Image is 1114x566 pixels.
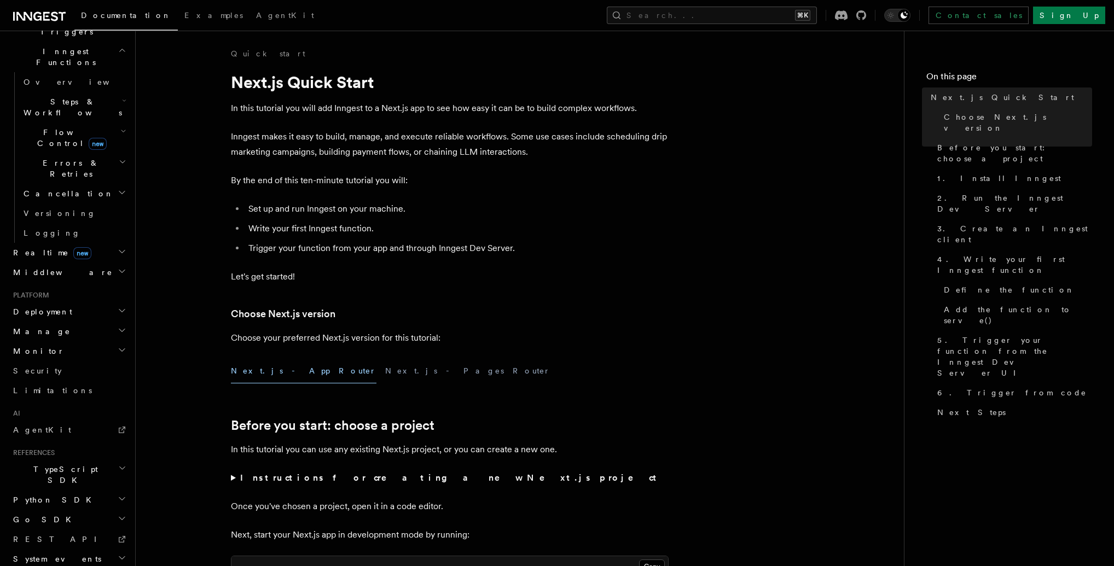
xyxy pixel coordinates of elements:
span: System events [9,553,101,564]
a: REST API [9,529,129,549]
span: Define the function [944,284,1075,295]
span: 4. Write your first Inngest function [937,254,1092,276]
span: TypeScript SDK [9,464,118,486]
a: Quick start [231,48,305,59]
li: Write your first Inngest function. [245,221,669,236]
button: Next.js - App Router [231,359,376,383]
span: Choose Next.js version [944,112,1092,133]
span: Go SDK [9,514,78,525]
span: 1. Install Inngest [937,173,1061,184]
span: AgentKit [13,425,71,434]
a: 3. Create an Inngest client [933,219,1092,249]
a: Define the function [939,280,1092,300]
a: Choose Next.js version [231,306,335,322]
span: REST API [13,535,106,544]
a: 4. Write your first Inngest function [933,249,1092,280]
kbd: ⌘K [795,10,810,21]
span: Cancellation [19,188,114,199]
button: TypeScript SDK [9,459,129,490]
span: Platform [9,291,49,300]
a: Versioning [19,203,129,223]
a: Choose Next.js version [939,107,1092,138]
span: Examples [184,11,243,20]
button: Flow Controlnew [19,122,129,153]
a: Sign Up [1033,7,1105,24]
button: Python SDK [9,490,129,510]
span: 3. Create an Inngest client [937,223,1092,245]
button: Manage [9,322,129,341]
button: Toggle dark mode [884,9,910,22]
a: 2. Run the Inngest Dev Server [933,188,1092,219]
span: References [9,448,55,457]
span: Realtime [9,247,91,258]
span: 6. Trigger from code [937,387,1087,398]
span: Python SDK [9,494,98,505]
span: Manage [9,326,71,337]
button: Cancellation [19,184,129,203]
button: Errors & Retries [19,153,129,184]
button: Steps & Workflows [19,92,129,122]
span: Inngest Functions [9,46,118,68]
span: Versioning [24,209,96,218]
a: AgentKit [9,420,129,440]
a: Before you start: choose a project [933,138,1092,168]
span: Middleware [9,267,113,278]
span: Next.js Quick Start [931,92,1074,103]
summary: Instructions for creating a new Next.js project [231,470,669,486]
p: By the end of this ten-minute tutorial you will: [231,173,669,188]
button: Search...⌘K [607,7,817,24]
button: Monitor [9,341,129,361]
p: Choose your preferred Next.js version for this tutorial: [231,330,669,346]
span: AI [9,409,20,418]
a: Security [9,361,129,381]
a: 6. Trigger from code [933,383,1092,402]
a: Contact sales [929,7,1029,24]
strong: Instructions for creating a new Next.js project [240,472,661,483]
a: Next Steps [933,402,1092,422]
span: new [73,247,91,259]
span: new [89,138,107,150]
span: Overview [24,78,136,86]
a: Overview [19,72,129,92]
button: Go SDK [9,510,129,529]
button: Middleware [9,262,129,282]
p: Inngest makes it easy to build, manage, and execute reliable workflows. Some use cases include sc... [231,129,669,160]
p: Once you've chosen a project, open it in a code editor. [231,499,669,514]
p: Let's get started! [231,269,669,284]
span: Steps & Workflows [19,96,122,118]
a: Examples [178,3,250,30]
p: In this tutorial you can use any existing Next.js project, or you can create a new one. [231,442,669,457]
span: AgentKit [256,11,314,20]
span: Deployment [9,306,72,317]
span: Next Steps [937,407,1006,418]
a: Next.js Quick Start [926,87,1092,107]
span: Before you start: choose a project [937,142,1092,164]
span: Logging [24,229,80,237]
a: Documentation [74,3,178,31]
a: 1. Install Inngest [933,168,1092,188]
button: Inngest Functions [9,42,129,72]
li: Set up and run Inngest on your machine. [245,201,669,217]
span: Monitor [9,346,65,357]
a: Before you start: choose a project [231,418,434,433]
span: 5. Trigger your function from the Inngest Dev Server UI [937,335,1092,378]
button: Realtimenew [9,243,129,262]
h4: On this page [926,70,1092,87]
a: Add the function to serve() [939,300,1092,330]
a: Logging [19,223,129,243]
button: Next.js - Pages Router [385,359,550,383]
span: Documentation [81,11,171,20]
li: Trigger your function from your app and through Inngest Dev Server. [245,241,669,256]
span: Add the function to serve() [944,304,1092,326]
button: Deployment [9,302,129,322]
p: Next, start your Next.js app in development mode by running: [231,527,669,542]
p: In this tutorial you will add Inngest to a Next.js app to see how easy it can be to build complex... [231,101,669,116]
h1: Next.js Quick Start [231,72,669,92]
span: Security [13,366,62,375]
span: Errors & Retries [19,157,119,179]
a: Limitations [9,381,129,400]
span: Limitations [13,386,92,395]
div: Inngest Functions [9,72,129,243]
a: 5. Trigger your function from the Inngest Dev Server UI [933,330,1092,383]
span: Flow Control [19,127,120,149]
